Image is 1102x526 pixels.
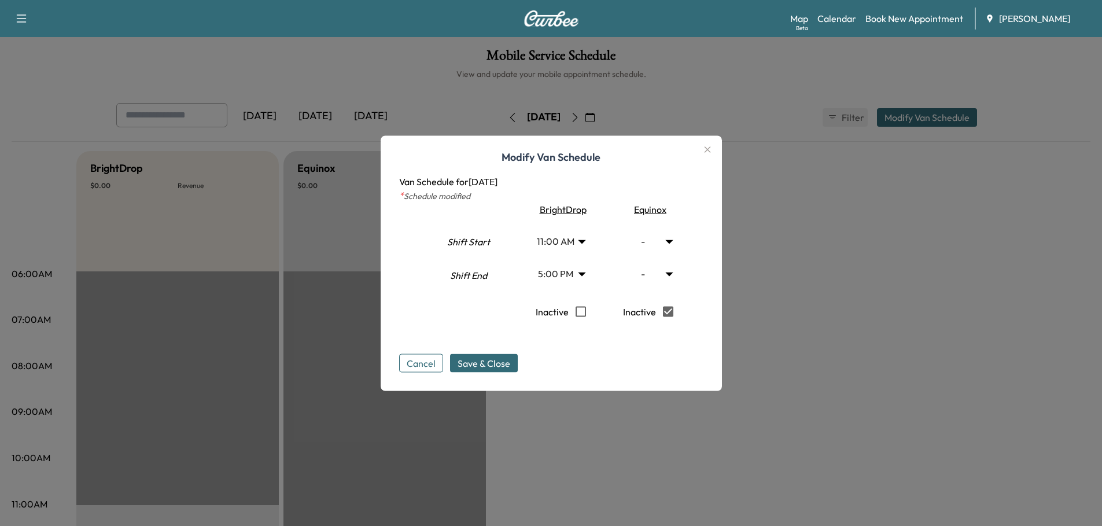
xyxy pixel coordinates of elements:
[613,258,683,290] div: -
[526,225,595,258] div: 11:00 AM
[526,258,595,290] div: 5:00 PM
[524,10,579,27] img: Curbee Logo
[519,202,602,216] div: BrightDrop
[450,354,518,372] button: Save & Close
[607,202,690,216] div: Equinox
[399,149,703,174] h1: Modify Van Schedule
[865,12,963,25] a: Book New Appointment
[613,225,683,258] div: -
[790,12,808,25] a: MapBeta
[427,226,510,261] div: Shift Start
[796,24,808,32] div: Beta
[458,356,510,370] span: Save & Close
[427,263,510,298] div: Shift End
[399,354,443,372] button: Cancel
[999,12,1070,25] span: [PERSON_NAME]
[399,188,703,202] p: Schedule modified
[623,299,656,323] p: Inactive
[399,174,703,188] p: Van Schedule for [DATE]
[536,299,569,323] p: Inactive
[817,12,856,25] a: Calendar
